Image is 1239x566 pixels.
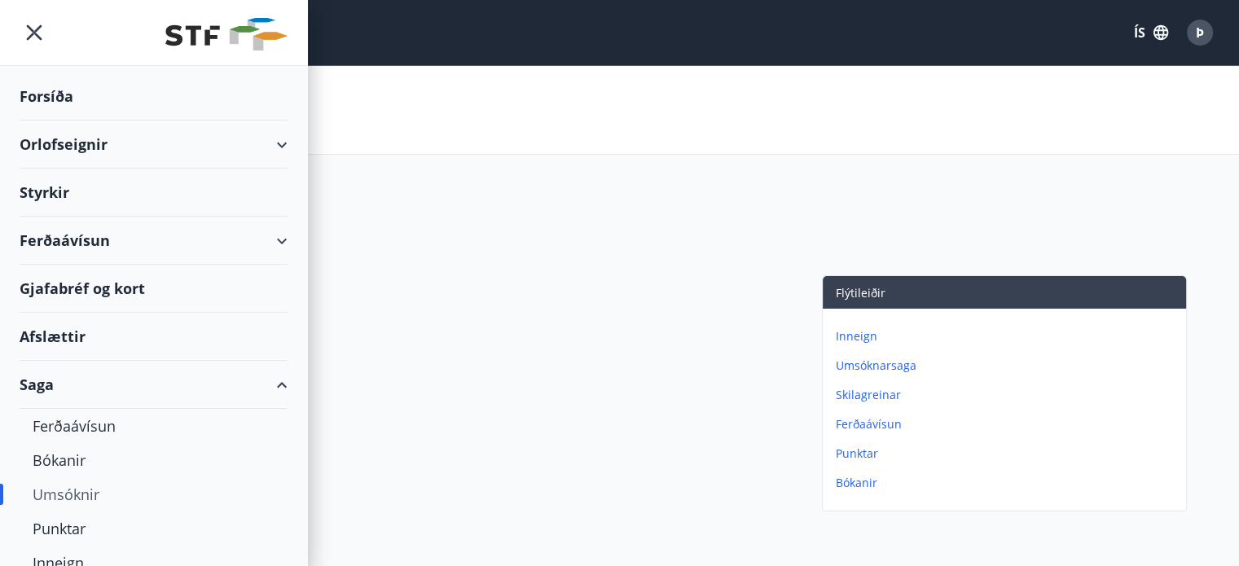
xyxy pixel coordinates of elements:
div: Punktar [33,511,275,546]
div: Bókanir [33,443,275,477]
p: Umsóknarsaga [836,358,1180,374]
div: Ferðaávísun [20,217,288,265]
p: Ferðaávísun [836,416,1180,432]
div: Forsíða [20,72,288,121]
div: Saga [20,361,288,409]
p: Punktar [836,445,1180,462]
button: ÍS [1125,18,1177,47]
div: Orlofseignir [20,121,288,169]
p: Skilagreinar [836,387,1180,403]
div: Styrkir [20,169,288,217]
p: Bókanir [836,475,1180,491]
button: menu [20,18,49,47]
div: Afslættir [20,313,288,361]
span: Flýtileiðir [836,285,885,301]
img: union_logo [165,18,288,50]
div: Umsóknir [33,477,275,511]
div: Ferðaávísun [33,409,275,443]
div: Gjafabréf og kort [20,265,288,313]
p: Inneign [836,328,1180,344]
button: Þ [1180,13,1219,52]
span: Þ [1196,24,1204,42]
